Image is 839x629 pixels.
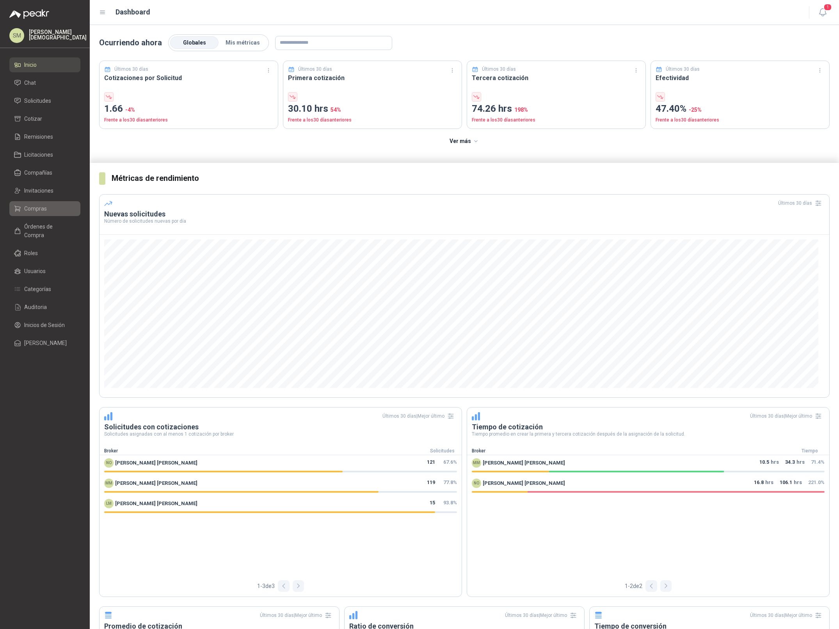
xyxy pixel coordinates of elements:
[816,5,830,20] button: 1
[104,479,114,488] div: MM
[472,116,641,124] p: Frente a los 30 días anteriores
[183,39,206,46] span: Globales
[483,479,565,487] span: [PERSON_NAME] [PERSON_NAME]
[24,222,73,239] span: Órdenes de Compra
[115,459,197,467] span: [PERSON_NAME] [PERSON_NAME]
[104,209,825,219] h3: Nuevas solicitudes
[443,500,457,506] span: 93.8 %
[656,102,825,116] p: 47.40%
[24,168,52,177] span: Compañías
[9,282,80,297] a: Categorías
[24,132,53,141] span: Remisiones
[483,459,565,467] span: [PERSON_NAME] [PERSON_NAME]
[778,197,825,209] div: Últimos 30 días
[226,39,260,46] span: Mis métricas
[811,459,825,465] span: 71.4 %
[9,129,80,144] a: Remisiones
[112,172,830,184] h3: Métricas de rendimiento
[472,432,825,436] p: Tiempo promedio en crear la primera y tercera cotización después de la asignación de la solicitud.
[689,107,702,113] span: -25 %
[472,102,641,116] p: 74.26 hrs
[472,422,825,432] h3: Tiempo de cotización
[666,66,700,73] p: Últimos 30 días
[790,447,829,455] div: Tiempo
[443,479,457,485] span: 77.8 %
[823,4,832,11] span: 1
[443,459,457,465] span: 67.6 %
[9,57,80,72] a: Inicio
[785,458,805,468] p: hrs
[24,321,65,329] span: Inicios de Sesión
[24,339,67,347] span: [PERSON_NAME]
[750,609,825,622] div: Últimos 30 días | Mejor último
[467,447,790,455] div: Broker
[104,102,273,116] p: 1.66
[482,66,516,73] p: Últimos 30 días
[115,500,197,507] span: [PERSON_NAME] [PERSON_NAME]
[104,219,825,223] p: Número de solicitudes nuevas por día
[24,303,47,311] span: Auditoria
[100,447,423,455] div: Broker
[754,479,764,488] span: 16.8
[104,116,273,124] p: Frente a los 30 días anteriores
[125,107,135,113] span: -4 %
[24,249,38,257] span: Roles
[9,9,49,19] img: Logo peakr
[99,37,162,49] p: Ocurriendo ahora
[104,432,457,436] p: Solicitudes asignadas con al menos 1 cotización por broker
[780,479,792,488] span: 106.1
[288,73,457,83] h3: Primera cotización
[472,73,641,83] h3: Tercera cotización
[445,134,484,149] button: Ver más
[9,336,80,350] a: [PERSON_NAME]
[759,458,769,468] span: 10.5
[104,73,273,83] h3: Cotizaciones por Solicitud
[759,458,779,468] p: hrs
[115,479,197,487] span: [PERSON_NAME] [PERSON_NAME]
[331,107,341,113] span: 54 %
[754,479,773,488] p: hrs
[9,219,80,243] a: Órdenes de Compra
[24,285,51,293] span: Categorías
[514,107,528,113] span: 198 %
[24,204,47,213] span: Compras
[9,165,80,180] a: Compañías
[427,479,435,488] span: 119
[382,410,457,422] div: Últimos 30 días | Mejor último
[9,111,80,126] a: Cotizar
[785,458,795,468] span: 34.3
[750,410,825,422] div: Últimos 30 días | Mejor último
[257,582,275,590] span: 1 - 3 de 3
[104,458,114,468] div: NO
[24,267,46,275] span: Usuarios
[104,499,114,508] div: LM
[9,246,80,261] a: Roles
[9,300,80,314] a: Auditoria
[24,186,53,195] span: Invitaciones
[9,183,80,198] a: Invitaciones
[298,66,332,73] p: Últimos 30 días
[9,28,24,43] div: SM
[472,479,481,488] div: NO
[656,116,825,124] p: Frente a los 30 días anteriores
[656,73,825,83] h3: Efectividad
[24,96,51,105] span: Solicitudes
[114,66,148,73] p: Últimos 30 días
[9,264,80,279] a: Usuarios
[24,79,36,87] span: Chat
[9,201,80,216] a: Compras
[24,114,42,123] span: Cotizar
[288,116,457,124] p: Frente a los 30 días anteriores
[9,318,80,332] a: Inicios de Sesión
[505,609,579,622] div: Últimos 30 días | Mejor último
[24,61,37,69] span: Inicio
[9,93,80,108] a: Solicitudes
[260,609,334,622] div: Últimos 30 días | Mejor último
[288,102,457,116] p: 30.10 hrs
[24,150,53,159] span: Licitaciones
[427,458,435,468] span: 121
[625,582,642,590] span: 1 - 2 de 2
[423,447,462,455] div: Solicitudes
[29,29,87,40] p: [PERSON_NAME] [DEMOGRAPHIC_DATA]
[780,479,802,488] p: hrs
